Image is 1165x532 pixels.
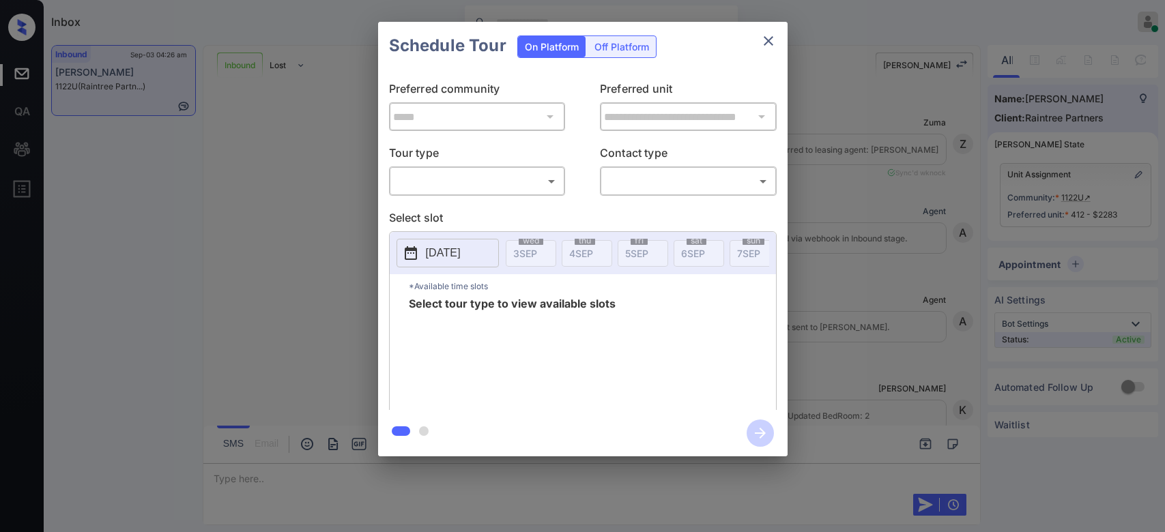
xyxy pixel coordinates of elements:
span: Select tour type to view available slots [409,298,616,407]
p: [DATE] [426,245,461,261]
p: Tour type [389,145,566,166]
div: On Platform [518,36,586,57]
div: Off Platform [588,36,656,57]
p: Select slot [389,209,777,231]
p: Preferred unit [600,80,777,102]
p: Preferred community [389,80,566,102]
button: close [755,27,782,55]
h2: Schedule Tour [378,22,517,70]
p: Contact type [600,145,777,166]
p: *Available time slots [409,274,776,298]
button: [DATE] [397,239,499,267]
